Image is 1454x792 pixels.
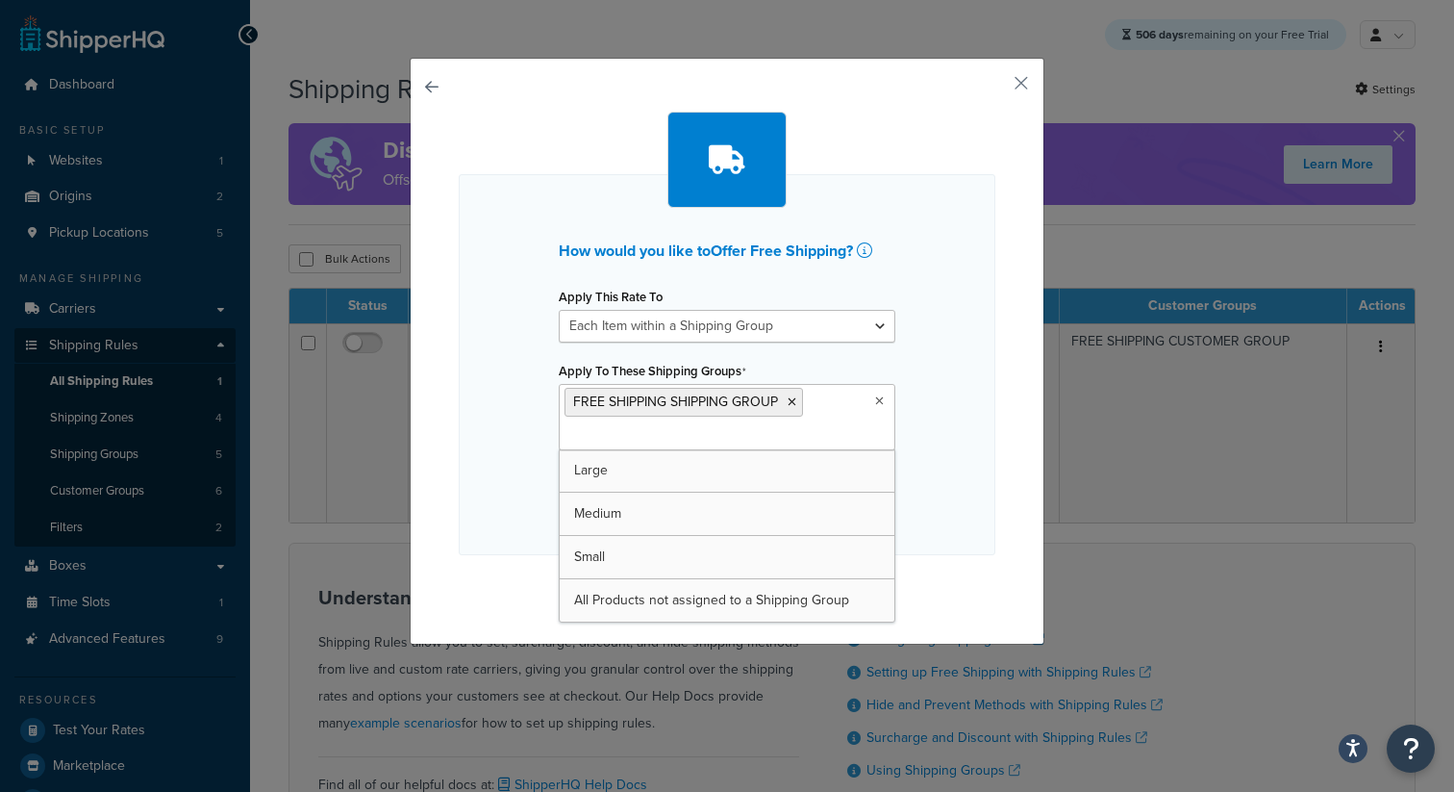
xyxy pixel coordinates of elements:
label: Apply To These Shipping Groups [559,364,746,379]
button: Open Resource Center [1387,725,1435,773]
span: Large [574,460,608,480]
a: Small [560,536,894,578]
h2: How would you like to Offer Free Shipping ? [559,243,895,260]
span: FREE SHIPPING SHIPPING GROUP [573,392,778,412]
a: Medium [560,493,894,535]
a: All Products not assigned to a Shipping Group [560,579,894,622]
span: All Products not assigned to a Shipping Group [574,590,849,610]
a: Learn more about setting up shipping rules [857,243,877,260]
a: Large [560,449,894,492]
label: Apply This Rate To [559,290,663,304]
span: Small [574,547,605,567]
span: Medium [574,503,621,524]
